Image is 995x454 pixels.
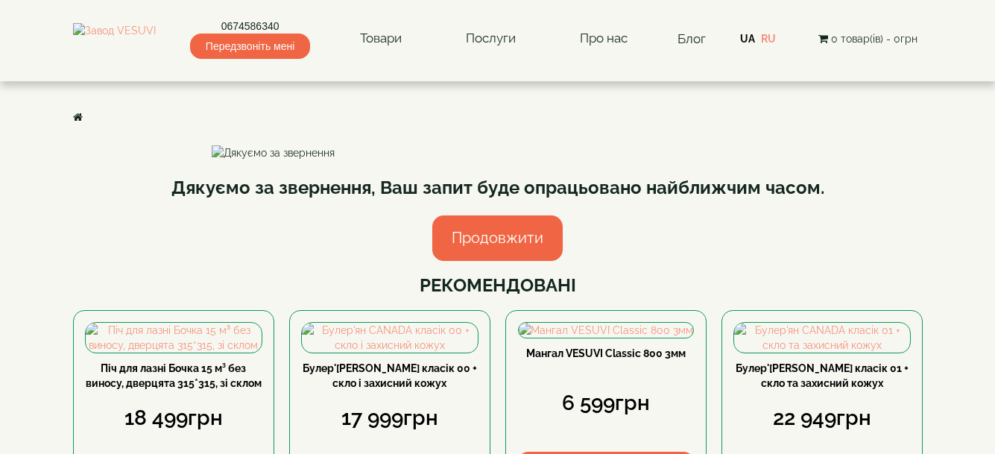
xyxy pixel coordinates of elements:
img: Піч для лазні Бочка 15 м³ без виносу, дверцята 315*315, зі склом [86,323,262,353]
span: Передзвоніть мені [190,34,310,59]
img: Мангал VESUVI Classic 800 3мм [519,323,693,338]
a: Булер'[PERSON_NAME] класік 00 + скло і захисний кожух [303,362,477,389]
a: Піч для лазні Бочка 15 м³ без виносу, дверцята 315*315, зі склом [86,362,262,389]
a: 0674586340 [190,19,310,34]
button: 0 товар(ів) - 0грн [814,31,922,47]
a: Блог [677,31,706,46]
a: Продовжити [432,215,563,261]
div: 6 599грн [517,388,695,418]
img: Булер'ян CANADA класік 01 + скло та захисний кожух [734,323,910,353]
div: Дякуємо за звернення, Ваш запит буде опрацьовано найближчим часом. [73,175,923,201]
a: RU [761,33,776,45]
img: Завод VESUVI [73,23,156,54]
a: Послуги [451,22,531,56]
a: UA [740,33,755,45]
img: Булер'ян CANADA класік 00 + скло і захисний кожух [302,323,478,353]
a: Мангал VESUVI Classic 800 3мм [526,347,686,359]
span: 0 товар(ів) - 0грн [831,33,917,45]
a: Булер'[PERSON_NAME] класік 01 + скло та захисний кожух [736,362,909,389]
div: 18 499грн [85,403,262,433]
img: Дякуємо за звернення [212,145,784,160]
div: 17 999грн [301,403,478,433]
div: 22 949грн [733,403,911,433]
a: Товари [345,22,417,56]
a: Про нас [565,22,642,56]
